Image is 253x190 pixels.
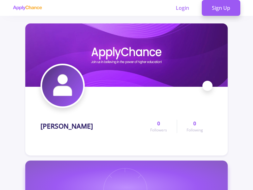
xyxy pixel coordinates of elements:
a: 0Following [177,120,213,133]
span: 0 [157,120,160,127]
h1: [PERSON_NAME] [40,122,93,130]
span: Following [187,127,203,133]
a: 0Followers [141,120,176,133]
img: Nasim Habibiavatar [42,65,83,106]
img: Nasim Habibicover image [25,23,228,87]
span: Followers [150,127,167,133]
span: 0 [193,120,196,127]
img: applychance logo text only [13,5,42,10]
